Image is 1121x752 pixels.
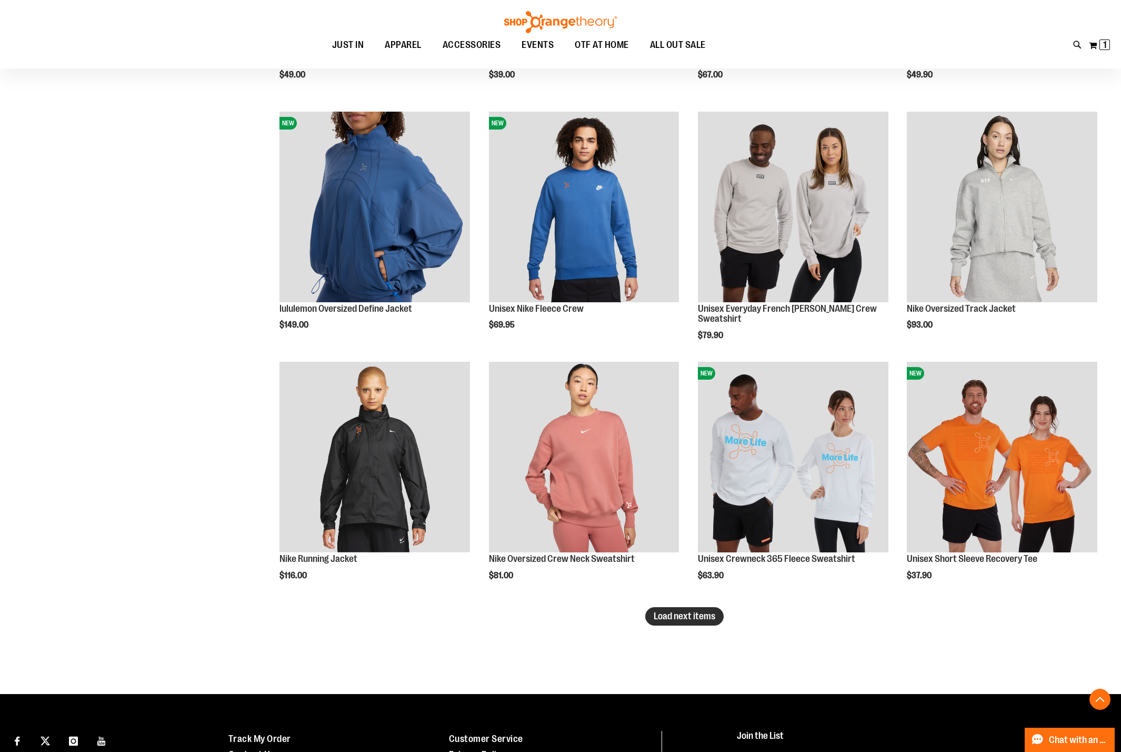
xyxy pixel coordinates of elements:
[279,303,412,314] a: lululemon Oversized Define Jacket
[489,70,516,80] span: $39.00
[645,607,724,626] button: Load next items
[575,33,629,57] span: OTF AT HOME
[902,357,1103,607] div: product
[279,362,470,552] img: Nike Running Jacket
[279,362,470,554] a: Nike Running Jacket
[522,33,554,57] span: EVENTS
[489,553,635,564] a: Nike Oversized Crew Neck Sweatshirt
[489,112,679,304] a: Unisex Nike Fleece CrewNEW
[693,357,894,607] div: product
[443,33,501,57] span: ACCESSORIES
[279,320,310,330] span: $149.00
[737,731,1095,750] h4: Join the List
[902,106,1103,357] div: product
[489,320,516,330] span: $69.95
[698,70,724,80] span: $67.00
[1103,39,1107,50] span: 1
[385,33,422,57] span: APPAREL
[907,112,1097,304] a: Nike Oversized Track Jacket
[41,736,50,746] img: Twitter
[279,112,470,304] a: lululemon Oversized Define JacketNEW
[274,357,475,607] div: product
[907,553,1037,564] a: Unisex Short Sleeve Recovery Tee
[279,117,297,130] span: NEW
[907,362,1097,552] img: Unisex Short Sleeve Recovery Tee
[274,106,475,357] div: product
[907,362,1097,554] a: Unisex Short Sleeve Recovery TeeNEW
[449,734,523,744] a: Customer Service
[489,117,506,130] span: NEW
[228,734,291,744] a: Track My Order
[907,112,1097,302] img: Nike Oversized Track Jacket
[503,11,618,33] img: Shop Orangetheory
[279,553,357,564] a: Nike Running Jacket
[698,331,725,340] span: $79.90
[907,70,934,80] span: $49.90
[698,553,855,564] a: Unisex Crewneck 365 Fleece Sweatshirt
[8,731,26,749] a: Visit our Facebook page
[1025,728,1115,752] button: Chat with an Expert
[489,112,679,302] img: Unisex Nike Fleece Crew
[279,70,307,80] span: $49.00
[489,362,679,552] img: Nike Oversized Crew Neck Sweatshirt
[698,112,888,304] a: Unisex Everyday French Terry Crew Sweatshirt
[907,320,934,330] span: $93.00
[698,362,888,554] a: Unisex Crewneck 365 Fleece SweatshirtNEW
[36,731,55,749] a: Visit our X page
[489,571,515,580] span: $81.00
[698,112,888,302] img: Unisex Everyday French Terry Crew Sweatshirt
[484,357,685,607] div: product
[279,571,308,580] span: $116.00
[64,731,83,749] a: Visit our Instagram page
[489,362,679,554] a: Nike Oversized Crew Neck Sweatshirt
[698,367,715,380] span: NEW
[698,303,877,324] a: Unisex Everyday French [PERSON_NAME] Crew Sweatshirt
[332,33,364,57] span: JUST IN
[1089,689,1110,710] button: Back To Top
[907,571,933,580] span: $37.90
[1049,735,1108,745] span: Chat with an Expert
[650,33,706,57] span: ALL OUT SALE
[907,303,1016,314] a: Nike Oversized Track Jacket
[693,106,894,367] div: product
[93,731,111,749] a: Visit our Youtube page
[279,112,470,302] img: lululemon Oversized Define Jacket
[654,611,715,621] span: Load next items
[698,571,725,580] span: $63.90
[489,303,584,314] a: Unisex Nike Fleece Crew
[484,106,685,357] div: product
[698,362,888,552] img: Unisex Crewneck 365 Fleece Sweatshirt
[907,367,924,380] span: NEW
